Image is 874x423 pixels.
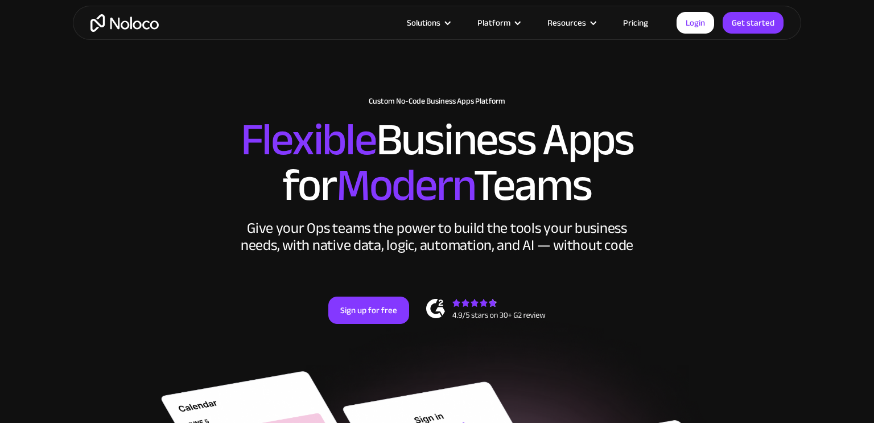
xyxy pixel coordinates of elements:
[477,15,510,30] div: Platform
[84,97,790,106] h1: Custom No-Code Business Apps Platform
[328,297,409,324] a: Sign up for free
[723,12,784,34] a: Get started
[84,117,790,208] h2: Business Apps for Teams
[463,15,533,30] div: Platform
[393,15,463,30] div: Solutions
[547,15,586,30] div: Resources
[677,12,714,34] a: Login
[407,15,440,30] div: Solutions
[609,15,662,30] a: Pricing
[90,14,159,32] a: home
[241,97,376,182] span: Flexible
[336,143,473,228] span: Modern
[533,15,609,30] div: Resources
[238,220,636,254] div: Give your Ops teams the power to build the tools your business needs, with native data, logic, au...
